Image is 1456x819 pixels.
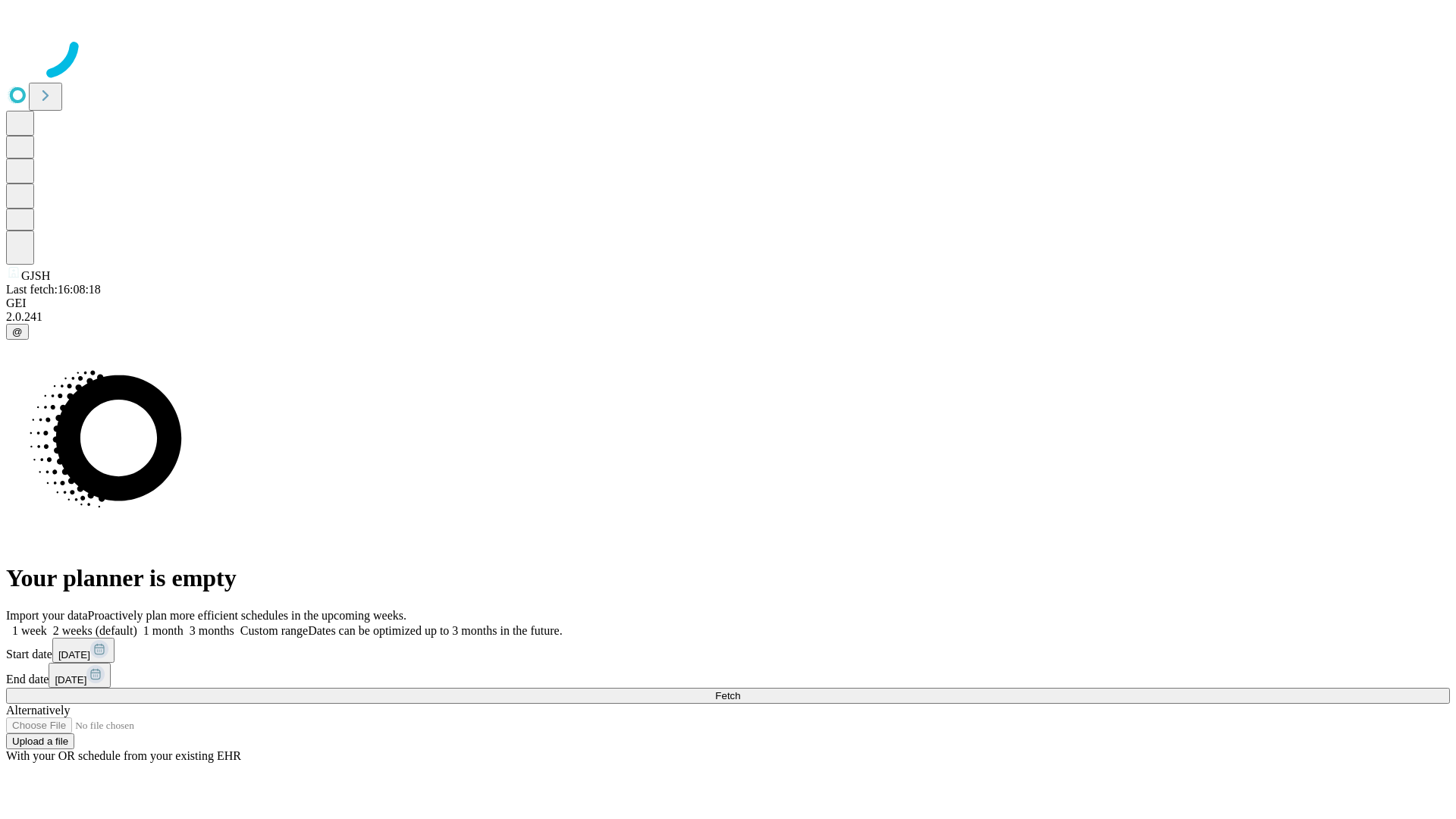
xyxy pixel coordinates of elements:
[6,564,1450,592] h1: Your planner is empty
[6,324,29,340] button: @
[190,624,234,637] span: 3 months
[12,624,47,637] span: 1 week
[6,663,1450,688] div: End date
[55,674,86,686] span: [DATE]
[88,609,406,622] span: Proactively plan more efficient schedules in the upcoming weeks.
[53,624,137,637] span: 2 weeks (default)
[58,649,90,661] span: [DATE]
[6,749,241,762] span: With your OR schedule from your existing EHR
[21,269,50,282] span: GJSH
[6,310,1450,324] div: 2.0.241
[6,297,1450,310] div: GEI
[143,624,184,637] span: 1 month
[6,733,74,749] button: Upload a file
[6,609,88,622] span: Import your data
[715,690,740,701] span: Fetch
[6,283,101,296] span: Last fetch: 16:08:18
[6,688,1450,704] button: Fetch
[12,326,23,337] span: @
[49,663,111,688] button: [DATE]
[6,638,1450,663] div: Start date
[6,704,70,717] span: Alternatively
[240,624,308,637] span: Custom range
[308,624,562,637] span: Dates can be optimized up to 3 months in the future.
[52,638,115,663] button: [DATE]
